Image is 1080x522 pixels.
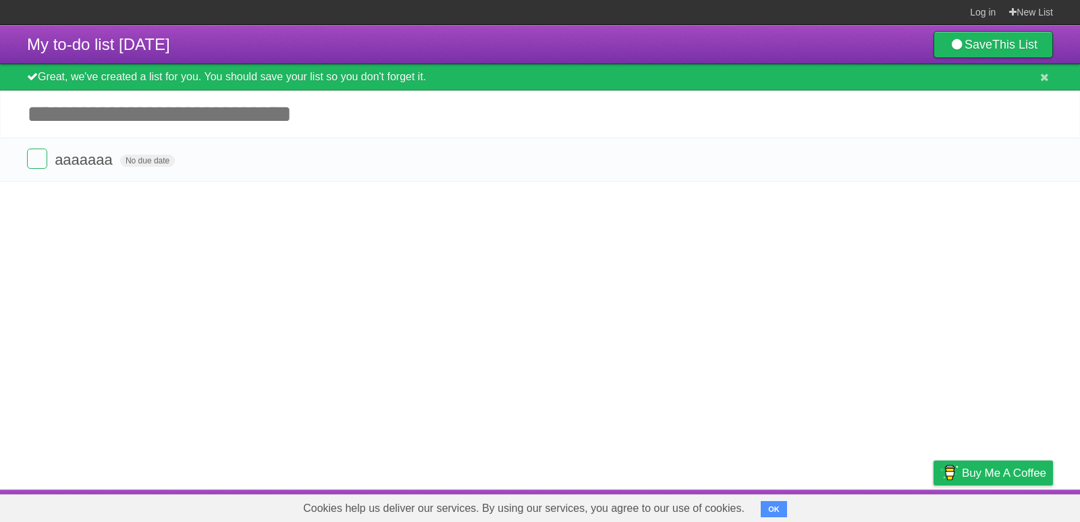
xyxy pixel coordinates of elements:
[940,461,959,484] img: Buy me a coffee
[27,149,47,169] label: Done
[870,493,900,519] a: Terms
[55,151,116,168] span: aaaaaaa
[992,38,1037,51] b: This List
[761,501,787,517] button: OK
[120,155,175,167] span: No due date
[290,495,758,522] span: Cookies help us deliver our services. By using our services, you agree to our use of cookies.
[799,493,853,519] a: Developers
[754,493,782,519] a: About
[968,493,1053,519] a: Suggest a feature
[962,461,1046,485] span: Buy me a coffee
[934,31,1053,58] a: SaveThis List
[27,35,170,53] span: My to-do list [DATE]
[934,461,1053,486] a: Buy me a coffee
[916,493,951,519] a: Privacy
